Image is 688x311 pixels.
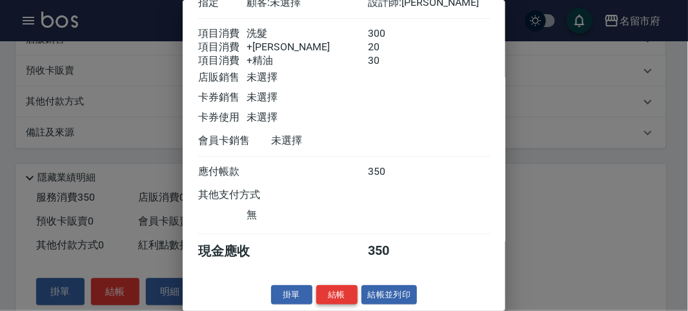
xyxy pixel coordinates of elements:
[198,188,296,202] div: 其他支付方式
[198,54,247,68] div: 項目消費
[271,285,312,305] button: 掛單
[247,111,368,125] div: 未選擇
[247,71,368,85] div: 未選擇
[369,243,417,260] div: 350
[369,54,417,68] div: 30
[369,165,417,179] div: 350
[198,111,247,125] div: 卡券使用
[271,134,392,148] div: 未選擇
[247,27,368,41] div: 洗髮
[198,71,247,85] div: 店販銷售
[369,41,417,54] div: 20
[247,54,368,68] div: +精油
[198,243,271,260] div: 現金應收
[361,285,418,305] button: 結帳並列印
[316,285,358,305] button: 結帳
[198,165,247,179] div: 應付帳款
[247,208,368,222] div: 無
[198,134,271,148] div: 會員卡銷售
[247,41,368,54] div: +[PERSON_NAME]
[247,91,368,105] div: 未選擇
[198,41,247,54] div: 項目消費
[369,27,417,41] div: 300
[198,27,247,41] div: 項目消費
[198,91,247,105] div: 卡券銷售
